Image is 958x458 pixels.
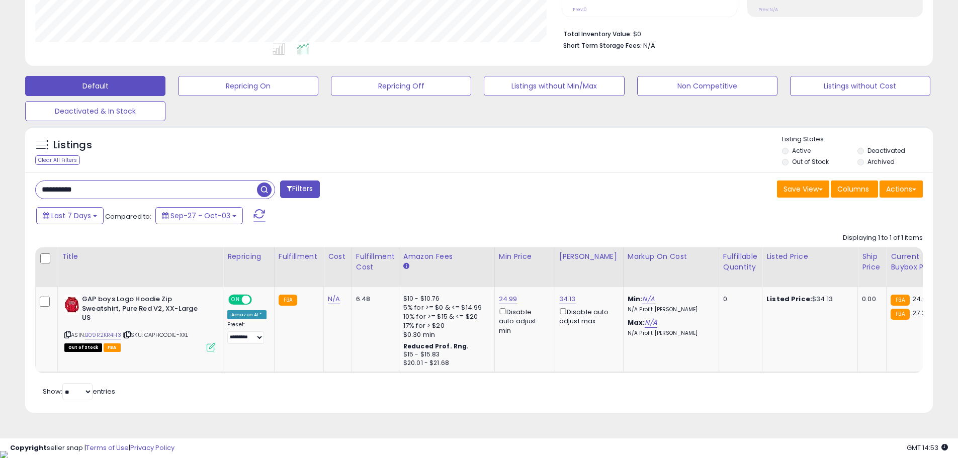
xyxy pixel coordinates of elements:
div: Preset: [227,321,267,344]
span: N/A [643,41,655,50]
b: Short Term Storage Fees: [563,41,642,50]
li: $0 [563,27,915,39]
div: Displaying 1 to 1 of 1 items [843,233,923,243]
span: Sep-27 - Oct-03 [170,211,230,221]
button: Default [25,76,165,96]
h5: Listings [53,138,92,152]
span: Last 7 Days [51,211,91,221]
div: Disable auto adjust min [499,306,547,335]
div: Fulfillable Quantity [723,251,758,272]
div: ASIN: [64,295,215,350]
b: GAP boys Logo Hoodie Zip Sweatshirt, Pure Red V2, XX-Large US [82,295,204,325]
img: 41XuBxr-KSL._SL40_.jpg [64,295,79,315]
small: FBA [279,295,297,306]
a: N/A [328,294,340,304]
span: ON [229,296,242,304]
b: Reduced Prof. Rng. [403,342,469,350]
small: Amazon Fees. [403,262,409,271]
b: Max: [628,318,645,327]
div: 17% for > $20 [403,321,487,330]
div: Markup on Cost [628,251,715,262]
div: Repricing [227,251,270,262]
button: Save View [777,180,829,198]
div: Listed Price [766,251,853,262]
div: 6.48 [356,295,391,304]
a: 24.99 [499,294,517,304]
span: Columns [837,184,869,194]
div: Amazon AI * [227,310,267,319]
div: $15 - $15.83 [403,350,487,359]
span: Compared to: [105,212,151,221]
button: Filters [280,180,319,198]
div: Disable auto adjust max [559,306,616,326]
a: B09R2KR4H3 [85,331,121,339]
div: Title [62,251,219,262]
div: 5% for >= $0 & <= $14.99 [403,303,487,312]
div: Current Buybox Price [891,251,942,272]
span: 24.99 [912,294,931,304]
span: | SKU: GAPHOODIE-XXL [123,331,188,339]
label: Deactivated [867,146,905,155]
button: Repricing On [178,76,318,96]
small: Prev: N/A [758,7,778,13]
span: OFF [250,296,267,304]
div: Fulfillment Cost [356,251,395,272]
a: Privacy Policy [130,443,175,452]
div: [PERSON_NAME] [559,251,619,262]
span: All listings that are currently out of stock and unavailable for purchase on Amazon [64,343,102,352]
b: Listed Price: [766,294,812,304]
p: N/A Profit [PERSON_NAME] [628,306,711,313]
label: Out of Stock [792,157,829,166]
small: FBA [891,295,909,306]
small: Prev: 0 [573,7,587,13]
a: N/A [642,294,654,304]
span: Show: entries [43,387,115,396]
div: Min Price [499,251,551,262]
div: Amazon Fees [403,251,490,262]
button: Listings without Min/Max [484,76,624,96]
strong: Copyright [10,443,47,452]
label: Archived [867,157,895,166]
a: N/A [645,318,657,328]
div: Fulfillment [279,251,319,262]
button: Non Competitive [637,76,777,96]
a: 34.13 [559,294,576,304]
div: 10% for >= $15 & <= $20 [403,312,487,321]
div: $34.13 [766,295,850,304]
div: 0.00 [862,295,879,304]
div: seller snap | | [10,443,175,453]
button: Listings without Cost [790,76,930,96]
p: N/A Profit [PERSON_NAME] [628,330,711,337]
b: Min: [628,294,643,304]
div: $20.01 - $21.68 [403,359,487,368]
button: Sep-27 - Oct-03 [155,207,243,224]
div: Cost [328,251,347,262]
p: Listing States: [782,135,933,144]
b: Total Inventory Value: [563,30,632,38]
div: Clear All Filters [35,155,80,165]
div: Ship Price [862,251,882,272]
span: 27.31 [912,308,928,318]
label: Active [792,146,811,155]
a: Terms of Use [86,443,129,452]
small: FBA [891,309,909,320]
button: Last 7 Days [36,207,104,224]
div: $0.30 min [403,330,487,339]
div: $10 - $10.76 [403,295,487,303]
span: FBA [104,343,121,352]
div: 0 [723,295,754,304]
button: Repricing Off [331,76,471,96]
th: The percentage added to the cost of goods (COGS) that forms the calculator for Min & Max prices. [623,247,719,287]
button: Deactivated & In Stock [25,101,165,121]
button: Actions [880,180,923,198]
button: Columns [831,180,878,198]
span: 2025-10-11 14:53 GMT [907,443,948,452]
